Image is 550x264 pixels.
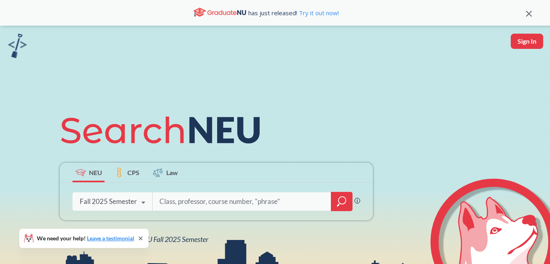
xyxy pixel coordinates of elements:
span: has just released! [248,8,339,17]
button: Sign In [511,34,543,49]
span: Law [166,168,178,177]
span: NEU [89,168,102,177]
a: Leave a testimonial [87,235,134,242]
svg: magnifying glass [337,196,347,207]
img: sandbox logo [8,34,27,58]
a: Try it out now! [297,9,339,17]
div: magnifying glass [331,192,353,211]
input: Class, professor, course number, "phrase" [159,193,325,210]
span: NEU Fall 2025 Semester [138,235,208,244]
div: Fall 2025 Semester [80,197,137,206]
span: We need your help! [37,236,134,241]
span: CPS [127,168,139,177]
a: sandbox logo [8,34,27,60]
